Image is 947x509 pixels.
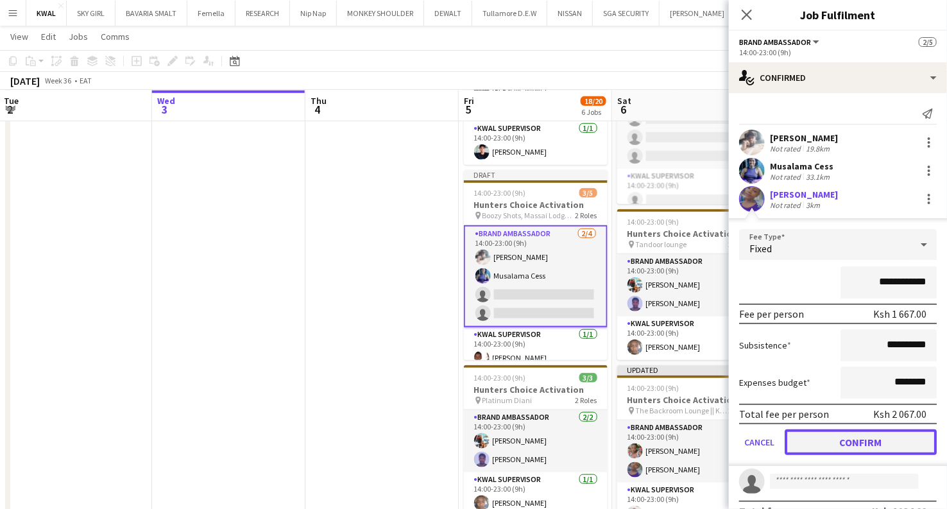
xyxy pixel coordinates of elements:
[739,377,810,388] label: Expenses budget
[739,340,791,351] label: Subsistence
[96,28,135,45] a: Comms
[873,307,926,320] div: Ksh 1 667.00
[919,37,937,47] span: 2/5
[462,102,474,117] span: 5
[474,373,526,383] span: 14:00-23:00 (9h)
[873,408,926,420] div: Ksh 2 067.00
[157,95,175,107] span: Wed
[617,316,761,360] app-card-role: KWAL SUPERVISOR1/114:00-23:00 (9h)[PERSON_NAME]
[770,172,803,182] div: Not rated
[770,200,803,210] div: Not rated
[547,1,593,26] button: NISSAN
[69,31,88,42] span: Jobs
[464,410,608,472] app-card-role: Brand Ambassador2/214:00-23:00 (9h)[PERSON_NAME][PERSON_NAME]
[155,102,175,117] span: 3
[5,28,33,45] a: View
[770,189,838,200] div: [PERSON_NAME]
[729,6,947,23] h3: Job Fulfilment
[770,144,803,153] div: Not rated
[617,228,761,239] h3: Hunters Choice Activation
[636,406,729,415] span: The Backroom Lounge || Kitchen Terrace Kitchen
[115,1,187,26] button: BAVARIA SMALT
[337,1,424,26] button: MONKEY SHOULDER
[803,172,832,182] div: 33.1km
[36,28,61,45] a: Edit
[482,211,576,220] span: Boozy Shots, Massai Lodge [GEOGRAPHIC_DATA]
[617,169,761,212] app-card-role: KWAL SUPERVISOR0/114:00-23:00 (9h)
[464,384,608,395] h3: Hunters Choice Activation
[10,74,40,87] div: [DATE]
[617,254,761,316] app-card-role: Brand Ambassador2/214:00-23:00 (9h)[PERSON_NAME][PERSON_NAME]
[617,365,761,375] div: Updated
[26,1,67,26] button: KWAL
[739,37,811,47] span: Brand Ambassador
[803,200,823,210] div: 3km
[472,1,547,26] button: Tullamore D.E.W
[464,170,608,180] div: Draft
[424,1,472,26] button: DEWALT
[803,144,832,153] div: 19.8km
[770,132,838,144] div: [PERSON_NAME]
[64,28,93,45] a: Jobs
[770,160,833,172] div: Musalama Cess
[617,95,631,107] span: Sat
[10,31,28,42] span: View
[729,62,947,93] div: Confirmed
[615,102,631,117] span: 6
[235,1,290,26] button: RESEARCH
[4,95,19,107] span: Tue
[627,217,679,227] span: 14:00-23:00 (9h)
[581,96,606,106] span: 18/20
[617,209,761,360] app-job-card: 14:00-23:00 (9h)3/3Hunters Choice Activation Tandoor lounge2 RolesBrand Ambassador2/214:00-23:00 ...
[739,408,829,420] div: Total fee per person
[739,47,937,57] div: 14:00-23:00 (9h)
[2,102,19,117] span: 2
[464,170,608,360] app-job-card: Draft14:00-23:00 (9h)3/5Hunters Choice Activation Boozy Shots, Massai Lodge [GEOGRAPHIC_DATA]2 Ro...
[482,395,533,405] span: Platinum Diani
[579,188,597,198] span: 3/5
[80,76,92,85] div: EAT
[581,107,606,117] div: 6 Jobs
[464,327,608,371] app-card-role: KWAL SUPERVISOR1/114:00-23:00 (9h)[PERSON_NAME]
[749,242,772,255] span: Fixed
[579,373,597,383] span: 3/3
[636,239,687,249] span: Tandoor lounge
[617,420,761,483] app-card-role: Brand Ambassador2/214:00-23:00 (9h)[PERSON_NAME][PERSON_NAME]
[739,429,780,455] button: Cancel
[739,37,821,47] button: Brand Ambassador
[785,429,937,455] button: Confirm
[739,307,804,320] div: Fee per person
[290,1,337,26] button: Nip Nap
[617,394,761,406] h3: Hunters Choice Activation
[593,1,660,26] button: SGA SECURITY
[309,102,327,117] span: 4
[464,95,474,107] span: Fri
[627,383,679,393] span: 14:00-23:00 (9h)
[311,95,327,107] span: Thu
[101,31,130,42] span: Comms
[187,1,235,26] button: Femella
[660,1,735,26] button: [PERSON_NAME]
[42,76,74,85] span: Week 36
[474,188,526,198] span: 14:00-23:00 (9h)
[576,211,597,220] span: 2 Roles
[464,225,608,327] app-card-role: Brand Ambassador2/414:00-23:00 (9h)[PERSON_NAME]Musalama Cess
[576,395,597,405] span: 2 Roles
[67,1,115,26] button: SKY GIRL
[464,121,608,165] app-card-role: KWAL SUPERVISOR1/114:00-23:00 (9h)[PERSON_NAME]
[464,199,608,211] h3: Hunters Choice Activation
[41,31,56,42] span: Edit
